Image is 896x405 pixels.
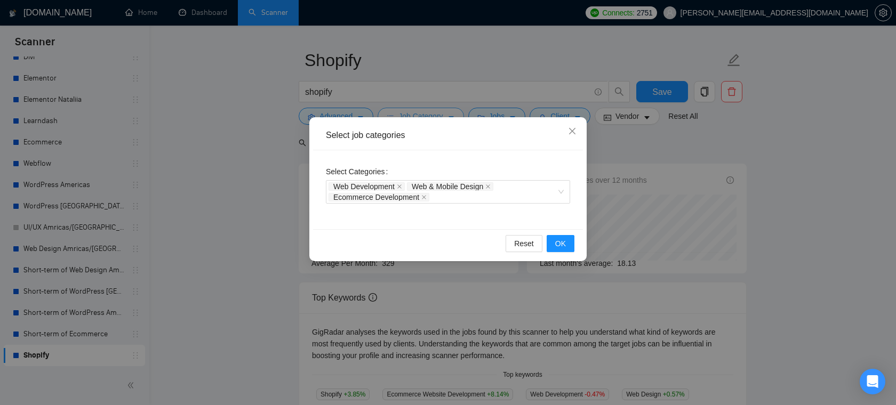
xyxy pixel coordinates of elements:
span: close [568,127,577,135]
button: Reset [506,235,542,252]
span: Web Development [329,182,405,191]
button: OK [547,235,574,252]
div: Open Intercom Messenger [860,369,885,394]
span: Web Development [333,183,395,190]
span: close [397,184,402,189]
span: Web & Mobile Design [412,183,483,190]
label: Select Categories [326,163,392,180]
button: Close [558,117,587,146]
span: close [421,195,427,200]
span: Ecommerce Development [329,193,429,201]
span: close [485,184,491,189]
span: OK [555,238,566,249]
div: Select job categories [326,129,570,141]
span: Ecommerce Development [333,193,419,201]
span: Reset [514,238,534,249]
span: Web & Mobile Design [407,182,493,191]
